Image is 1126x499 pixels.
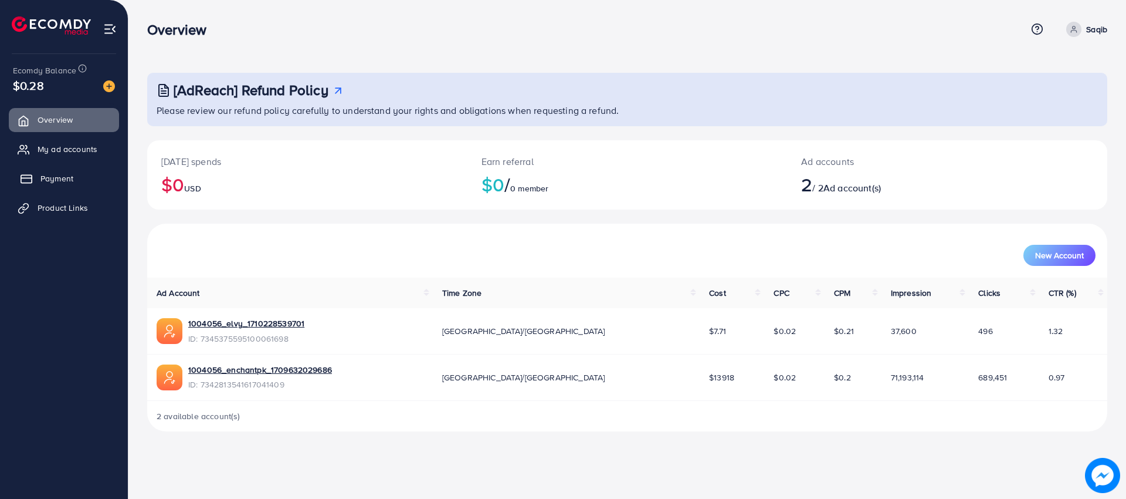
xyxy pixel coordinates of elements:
span: Clicks [978,287,1000,299]
span: 37,600 [891,325,917,337]
span: CPM [834,287,850,299]
span: $0.28 [11,73,46,98]
span: Impression [891,287,932,299]
span: 2 available account(s) [157,410,240,422]
span: 1.32 [1049,325,1063,337]
img: image [103,80,115,92]
span: 0.97 [1049,372,1065,383]
span: $0.21 [834,325,854,337]
h2: $0 [161,173,453,195]
img: image [1085,458,1120,493]
span: $0.2 [834,372,851,383]
span: $7.71 [709,325,726,337]
a: Saqib [1061,22,1107,37]
img: ic-ads-acc.e4c84228.svg [157,365,182,390]
img: ic-ads-acc.e4c84228.svg [157,318,182,344]
p: Earn referral [481,154,774,168]
p: Saqib [1086,22,1107,36]
button: New Account [1023,245,1096,266]
span: My ad accounts [38,143,97,155]
img: logo [12,16,91,35]
h2: / 2 [801,173,1013,195]
img: menu [103,22,117,36]
span: $13918 [709,372,734,383]
span: Overview [38,114,73,126]
span: 496 [978,325,992,337]
span: Ecomdy Balance [13,65,76,76]
a: 1004056_enchantpk_1709632029686 [188,364,332,376]
a: Payment [9,167,119,190]
span: ID: 7342813541617041409 [188,379,332,390]
span: CTR (%) [1049,287,1076,299]
h3: Overview [147,21,216,38]
p: Ad accounts [801,154,1013,168]
h3: [AdReach] Refund Policy [174,82,328,99]
span: Ad Account [157,287,200,299]
span: New Account [1035,251,1084,259]
span: 2 [801,171,812,198]
span: 71,193,114 [891,372,924,383]
span: $0.02 [774,325,796,337]
span: USD [184,183,201,194]
span: ID: 7345375595100061698 [188,333,304,345]
span: Payment [40,173,73,184]
h2: $0 [481,173,774,195]
a: 1004056_elvy_1710228539701 [188,318,304,329]
span: / [504,171,510,198]
span: [GEOGRAPHIC_DATA]/[GEOGRAPHIC_DATA] [442,325,605,337]
span: Time Zone [442,287,481,299]
a: My ad accounts [9,137,119,161]
span: 0 member [510,183,548,194]
span: 689,451 [978,372,1007,383]
span: Product Links [38,202,88,214]
a: Product Links [9,196,119,220]
p: Please review our refund policy carefully to understand your rights and obligations when requesti... [157,103,1100,117]
span: CPC [774,287,789,299]
span: [GEOGRAPHIC_DATA]/[GEOGRAPHIC_DATA] [442,372,605,383]
a: Overview [9,108,119,132]
span: $0.02 [774,372,796,383]
span: Cost [709,287,726,299]
span: Ad account(s) [823,181,881,194]
p: [DATE] spends [161,154,453,168]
